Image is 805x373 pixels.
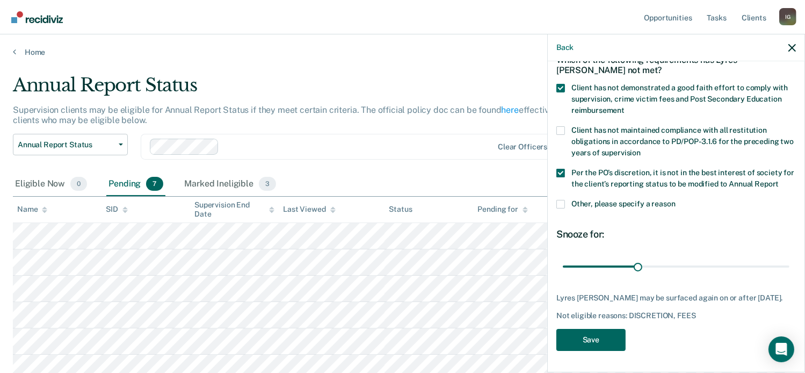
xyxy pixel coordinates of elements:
div: Which of the following requirements has Lyres [PERSON_NAME] not met? [556,46,796,84]
span: Client has not demonstrated a good faith effort to comply with supervision, crime victim fees and... [571,83,788,114]
div: Name [17,205,47,214]
div: Pending for [477,205,527,214]
div: Clear officers [498,142,547,152]
button: Back [556,43,574,52]
div: Eligible Now [13,173,89,196]
a: here [502,105,519,115]
div: Annual Report Status [13,74,617,105]
div: Marked Ineligible [183,173,279,196]
div: Open Intercom Messenger [768,336,794,362]
div: Last Viewed [283,205,335,214]
div: Pending [106,173,165,196]
span: 7 [146,177,163,191]
p: Supervision clients may be eligible for Annual Report Status if they meet certain criteria. The o... [13,105,614,125]
button: Profile dropdown button [779,8,796,25]
span: Per the PO’s discretion, it is not in the best interest of society for the client’s reporting sta... [571,168,794,188]
div: Not eligible reasons: DISCRETION, FEES [556,311,796,320]
span: 3 [259,177,276,191]
div: Supervision End Date [194,200,274,219]
div: SID [106,205,128,214]
span: 0 [70,177,87,191]
span: Client has not maintained compliance with all restitution obligations in accordance to PD/POP-3.1... [571,126,794,157]
span: Annual Report Status [18,140,114,149]
a: Home [13,47,792,57]
div: Lyres [PERSON_NAME] may be surfaced again on or after [DATE]. [556,293,796,303]
div: Snooze for: [556,228,796,240]
img: Recidiviz [11,11,63,23]
div: I G [779,8,796,25]
div: Status [389,205,412,214]
button: Save [556,329,626,351]
span: Other, please specify a reason [571,199,676,208]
